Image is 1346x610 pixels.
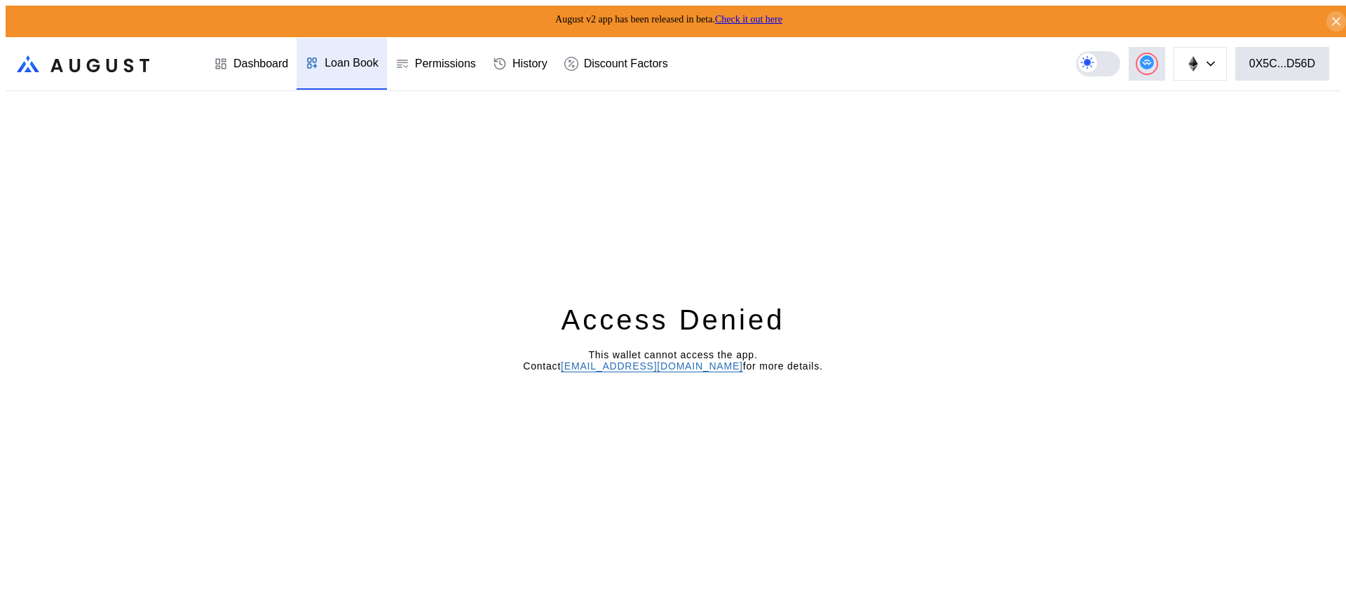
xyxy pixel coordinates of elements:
button: chain logo [1174,47,1227,81]
div: Dashboard [233,57,288,70]
div: Permissions [415,57,476,70]
div: Loan Book [325,57,379,69]
a: Discount Factors [556,38,677,90]
img: chain logo [1185,56,1201,72]
a: [EMAIL_ADDRESS][DOMAIN_NAME] [561,360,743,372]
div: History [512,57,548,70]
a: Loan Book [297,38,387,90]
div: Discount Factors [584,57,668,70]
a: Check it out here [715,14,782,25]
div: 0X5C...D56D [1249,57,1315,70]
a: History [484,38,556,90]
button: 0X5C...D56D [1235,47,1329,81]
div: Access Denied [562,301,785,338]
span: August v2 app has been released in beta. [555,14,782,25]
span: This wallet cannot access the app. Contact for more details. [523,349,823,372]
a: Dashboard [205,38,297,90]
a: Permissions [387,38,484,90]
